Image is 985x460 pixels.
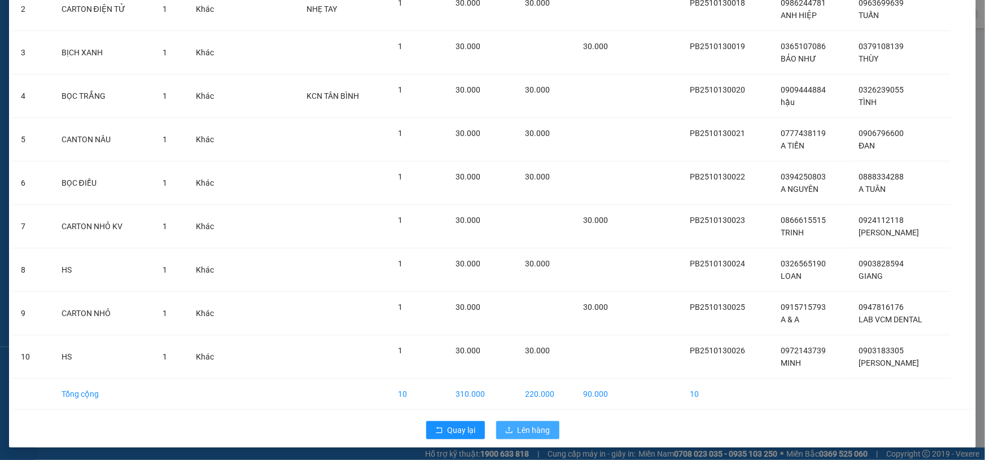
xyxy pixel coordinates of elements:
[781,11,817,20] span: ANH HIỆP
[525,259,550,268] span: 30.000
[456,346,481,355] span: 30.000
[584,303,608,312] span: 30.000
[781,228,804,237] span: TRINH
[10,10,100,37] div: VP [PERSON_NAME]
[307,91,359,100] span: KCN TÂN BÌNH
[398,172,402,181] span: 1
[163,309,167,318] span: 1
[516,379,575,410] td: 220.000
[690,129,746,138] span: PB2510130021
[781,42,826,51] span: 0365107086
[163,48,167,57] span: 1
[859,185,886,194] span: A TUÂN
[163,352,167,361] span: 1
[690,42,746,51] span: PB2510130019
[781,358,801,367] span: MINH
[690,172,746,181] span: PB2510130022
[398,346,402,355] span: 1
[584,216,608,225] span: 30.000
[187,292,231,335] td: Khác
[781,216,826,225] span: 0866615515
[52,118,154,161] td: CANTON NÂU
[781,172,826,181] span: 0394250803
[859,11,879,20] span: TUẤN
[398,303,402,312] span: 1
[859,271,883,281] span: GIANG
[859,358,919,367] span: [PERSON_NAME]
[435,426,443,435] span: rollback
[781,303,826,312] span: 0915715793
[108,11,135,23] span: Nhận:
[108,10,198,23] div: VP QL13
[12,205,52,248] td: 7
[187,205,231,248] td: Khác
[690,346,746,355] span: PB2510130026
[781,185,818,194] span: A NGUYÊN
[163,91,167,100] span: 1
[52,75,154,118] td: BỌC TRẮNG
[505,426,513,435] span: upload
[187,31,231,75] td: Khác
[690,259,746,268] span: PB2510130024
[781,54,816,63] span: BẢO NHƯ
[859,216,904,225] span: 0924112118
[52,161,154,205] td: BỌC ĐIỀU
[781,141,804,150] span: A TIẾN
[52,335,154,379] td: HS
[398,129,402,138] span: 1
[389,379,446,410] td: 10
[690,85,746,94] span: PB2510130020
[859,141,875,150] span: ĐAN
[8,74,26,86] span: CR :
[681,379,772,410] td: 10
[859,98,877,107] span: TÌNH
[8,73,102,86] div: 30.000
[10,11,27,23] span: Gửi:
[398,216,402,225] span: 1
[163,135,167,144] span: 1
[456,303,481,312] span: 30.000
[187,75,231,118] td: Khác
[525,129,550,138] span: 30.000
[163,265,167,274] span: 1
[12,118,52,161] td: 5
[525,85,550,94] span: 30.000
[12,335,52,379] td: 10
[690,216,746,225] span: PB2510130023
[690,303,746,312] span: PB2510130025
[859,315,922,324] span: LAB VCM DENTAL
[859,228,919,237] span: [PERSON_NAME]
[10,37,100,50] div: MINH
[52,292,154,335] td: CARTON NHỎ
[575,379,628,410] td: 90.000
[398,42,402,51] span: 1
[187,335,231,379] td: Khác
[12,31,52,75] td: 3
[187,118,231,161] td: Khác
[781,315,799,324] span: A & A
[781,98,795,107] span: hậu
[12,161,52,205] td: 6
[307,5,337,14] span: NHẸ TAY
[163,222,167,231] span: 1
[447,379,516,410] td: 310.000
[859,129,904,138] span: 0906796600
[456,259,481,268] span: 30.000
[456,172,481,181] span: 30.000
[456,129,481,138] span: 30.000
[518,424,550,436] span: Lên hàng
[163,178,167,187] span: 1
[187,161,231,205] td: Khác
[52,205,154,248] td: CARTON NHỎ KV
[496,421,559,439] button: uploadLên hàng
[525,346,550,355] span: 30.000
[859,346,904,355] span: 0903183305
[52,379,154,410] td: Tổng cộng
[584,42,608,51] span: 30.000
[781,259,826,268] span: 0326565190
[456,216,481,225] span: 30.000
[456,85,481,94] span: 30.000
[12,75,52,118] td: 4
[398,259,402,268] span: 1
[859,303,904,312] span: 0947816176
